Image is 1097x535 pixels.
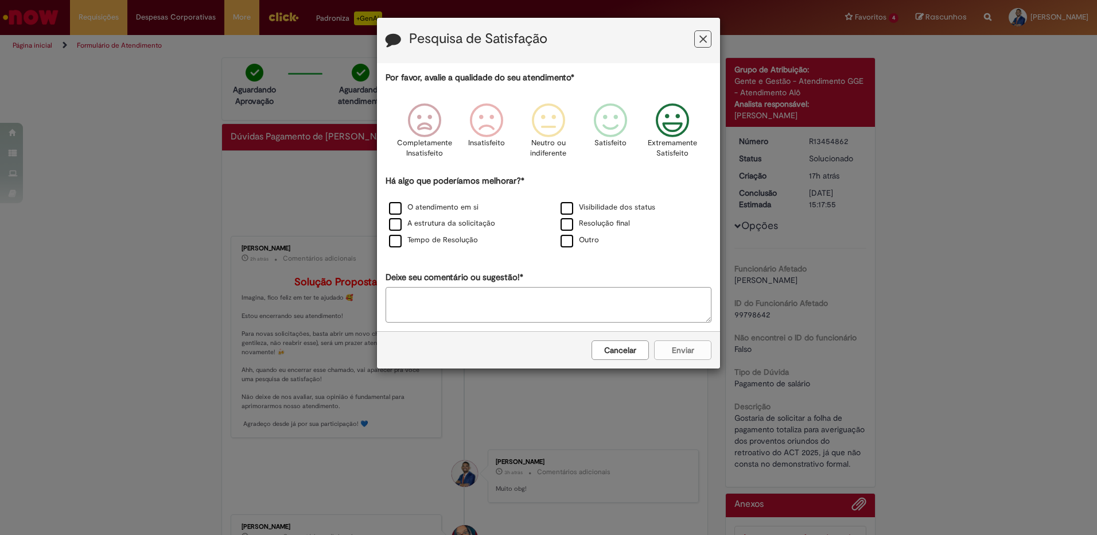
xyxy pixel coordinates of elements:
div: Completamente Insatisfeito [395,95,453,173]
label: O atendimento em si [389,202,479,213]
div: Neutro ou indiferente [519,95,578,173]
button: Cancelar [592,340,649,360]
p: Completamente Insatisfeito [397,138,452,159]
label: Pesquisa de Satisfação [409,32,547,46]
label: Por favor, avalie a qualidade do seu atendimento* [386,72,574,84]
div: Extremamente Satisfeito [643,95,702,173]
div: Há algo que poderíamos melhorar?* [386,175,711,249]
div: Insatisfeito [457,95,516,173]
label: Visibilidade dos status [561,202,655,213]
div: Satisfeito [581,95,640,173]
p: Satisfeito [594,138,627,149]
p: Extremamente Satisfeito [648,138,697,159]
label: Outro [561,235,599,246]
label: Deixe seu comentário ou sugestão!* [386,272,523,284]
p: Neutro ou indiferente [528,138,569,159]
label: A estrutura da solicitação [389,218,495,229]
label: Resolução final [561,218,630,229]
p: Insatisfeito [468,138,505,149]
label: Tempo de Resolução [389,235,478,246]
